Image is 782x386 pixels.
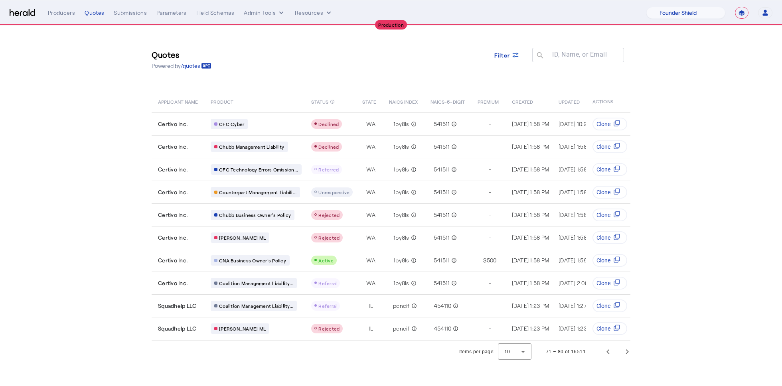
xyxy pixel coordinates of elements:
[592,118,627,130] button: Clone
[592,140,627,153] button: Clone
[512,97,533,105] span: CREATED
[318,121,339,127] span: Declined
[244,9,285,17] button: internal dropdown menu
[393,120,409,128] span: 1by8ls
[219,280,293,286] span: Coalition Management Liability...
[596,325,610,333] span: Clone
[596,234,610,242] span: Clone
[559,189,596,195] span: [DATE] 1:59 PM
[450,143,457,151] mat-icon: info_outline
[366,188,375,196] span: WA
[592,277,627,289] button: Clone
[552,51,607,58] mat-label: ID, Name, or Email
[596,143,610,151] span: Clone
[152,62,211,70] p: Powered by
[219,257,286,264] span: CNA Business Owner's Policy
[318,167,339,172] span: Referred
[393,256,409,264] span: 1by8ls
[318,235,340,240] span: Rejected
[592,163,627,176] button: Clone
[430,97,465,105] span: NAICS-6-DIGIT
[559,97,580,105] span: UPDATED
[318,189,350,195] span: Unresponsive
[434,256,450,264] span: 541511
[393,302,410,310] span: pcncif
[434,165,450,173] span: 541511
[158,279,188,287] span: Certivo Inc.
[434,211,450,219] span: 541511
[596,188,610,196] span: Clone
[450,279,457,287] mat-icon: info_outline
[434,325,452,333] span: 454110
[489,165,491,173] span: -
[196,9,235,17] div: Field Schemas
[559,257,596,264] span: [DATE] 1:59 PM
[450,120,457,128] mat-icon: info_outline
[158,143,188,151] span: Certivo Inc.
[489,279,491,287] span: -
[488,48,526,62] button: Filter
[512,211,549,218] span: [DATE] 1:58 PM
[318,280,337,286] span: Referral
[156,9,187,17] div: Parameters
[366,234,375,242] span: WA
[512,257,549,264] span: [DATE] 1:58 PM
[409,143,417,151] mat-icon: info_outline
[369,302,373,310] span: IL
[596,256,610,264] span: Clone
[450,211,457,219] mat-icon: info_outline
[559,302,596,309] span: [DATE] 1:27 PM
[434,143,450,151] span: 541511
[152,90,714,341] table: Table view of all quotes submitted by your platform
[219,325,266,332] span: [PERSON_NAME] ML
[158,211,188,219] span: Certivo Inc.
[592,322,627,335] button: Clone
[158,165,188,173] span: Certivo Inc.
[489,325,491,333] span: -
[393,143,409,151] span: 1by8ls
[434,234,450,242] span: 541511
[489,188,491,196] span: -
[366,279,375,287] span: WA
[592,186,627,199] button: Clone
[366,211,375,219] span: WA
[592,209,627,221] button: Clone
[366,256,375,264] span: WA
[10,9,35,17] img: Herald Logo
[512,302,549,309] span: [DATE] 1:23 PM
[598,342,618,361] button: Previous page
[596,279,610,287] span: Clone
[450,165,457,173] mat-icon: info_outline
[366,165,375,173] span: WA
[450,234,457,242] mat-icon: info_outline
[434,279,450,287] span: 541511
[559,143,596,150] span: [DATE] 1:58 PM
[181,62,211,70] a: /quotes
[434,188,450,196] span: 541511
[459,348,495,356] div: Items per page:
[434,302,452,310] span: 454110
[559,120,600,127] span: [DATE] 10:28 AM
[211,97,233,105] span: PRODUCT
[489,234,491,242] span: -
[487,256,497,264] span: 500
[559,234,596,241] span: [DATE] 1:58 PM
[219,303,293,309] span: Coalition Management Liability...
[483,256,486,264] span: $
[318,212,340,218] span: Rejected
[158,256,188,264] span: Certivo Inc.
[559,280,597,286] span: [DATE] 2:00 PM
[512,189,549,195] span: [DATE] 1:58 PM
[85,9,104,17] div: Quotes
[318,144,339,150] span: Declined
[409,234,417,242] mat-icon: info_outline
[532,51,546,61] mat-icon: search
[592,231,627,244] button: Clone
[375,20,407,30] div: Production
[219,121,244,127] span: CFC Cyber
[219,189,296,195] span: Counterpart Management Liabili...
[596,302,610,310] span: Clone
[596,211,610,219] span: Clone
[451,302,458,310] mat-icon: info_outline
[450,188,457,196] mat-icon: info_outline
